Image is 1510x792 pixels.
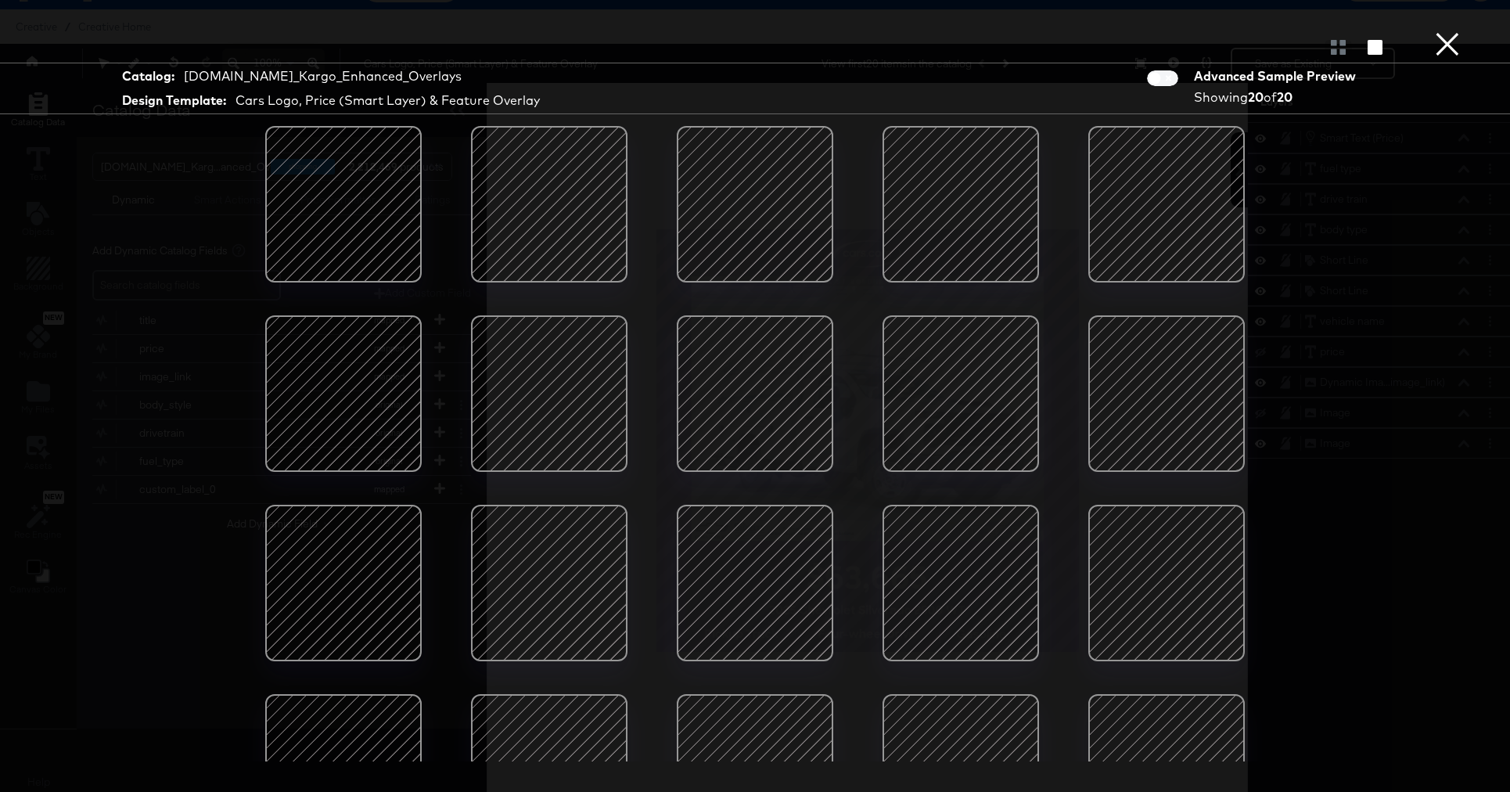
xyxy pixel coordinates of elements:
[1194,67,1361,85] div: Advanced Sample Preview
[1248,89,1264,105] strong: 20
[1277,89,1292,105] strong: 20
[1194,88,1361,106] div: Showing of
[122,67,174,85] strong: Catalog:
[235,92,540,110] div: Cars Logo, Price (Smart Layer) & Feature Overlay
[122,92,226,110] strong: Design Template:
[184,67,462,85] div: [DOMAIN_NAME]_Kargo_Enhanced_Overlays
